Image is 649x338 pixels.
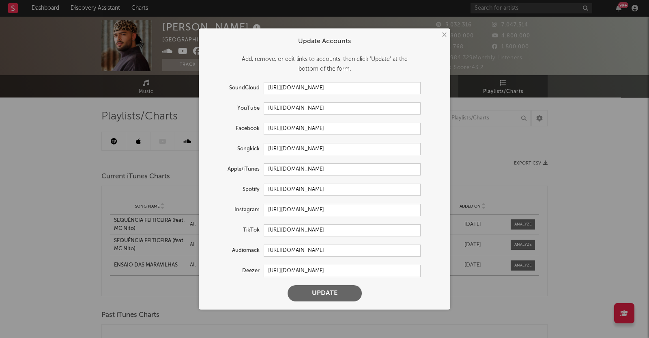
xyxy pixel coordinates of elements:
[288,285,362,301] button: Update
[207,246,264,256] label: Audiomack
[207,225,264,235] label: TikTok
[207,205,264,215] label: Instagram
[207,54,442,74] div: Add, remove, or edit links to accounts, then click 'Update' at the bottom of the form.
[207,165,264,174] label: Apple/iTunes
[207,124,264,134] label: Facebook
[207,104,264,113] label: YouTube
[207,83,264,93] label: SoundCloud
[439,30,448,39] button: ×
[207,37,442,46] div: Update Accounts
[207,144,264,154] label: Songkick
[207,185,264,195] label: Spotify
[207,266,264,276] label: Deezer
